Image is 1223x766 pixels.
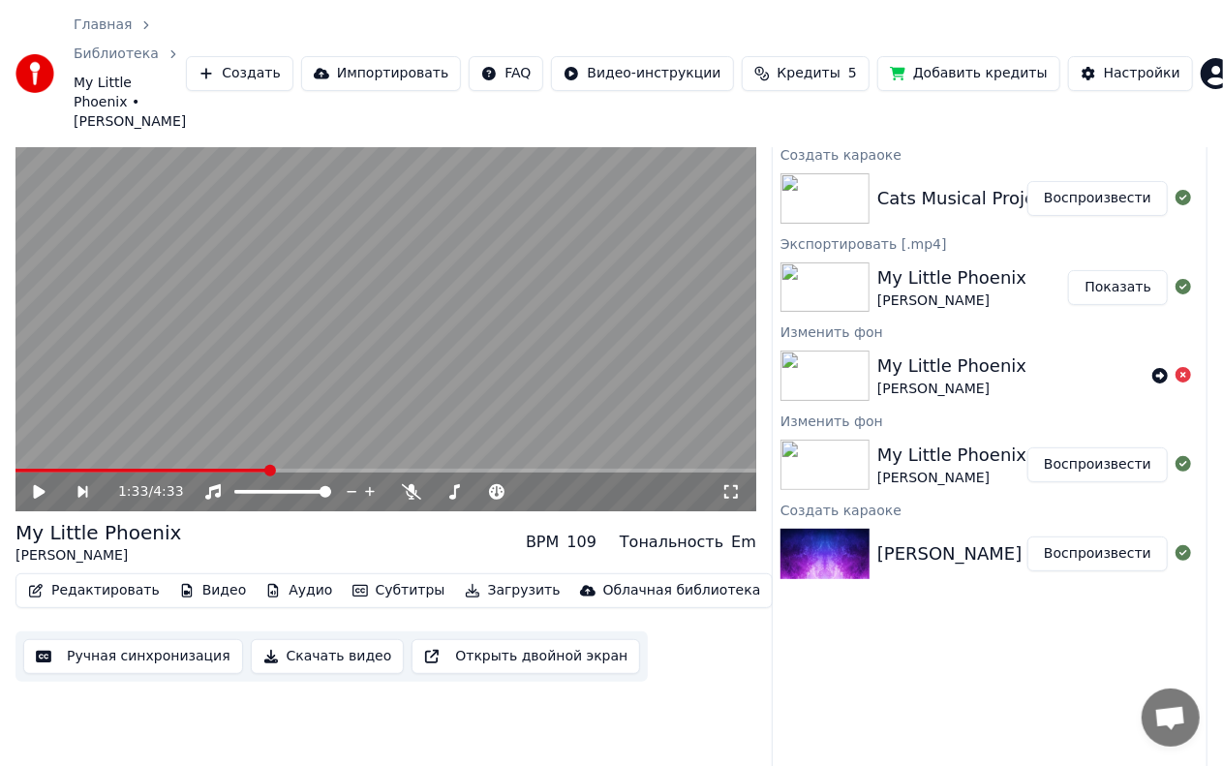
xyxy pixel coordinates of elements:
[1027,536,1168,571] button: Воспроизвести
[1068,56,1193,91] button: Настройки
[742,56,870,91] button: Кредиты5
[15,546,181,566] div: [PERSON_NAME]
[153,482,183,502] span: 4:33
[773,231,1207,255] div: Экспортировать [.mp4]
[773,320,1207,343] div: Изменить фон
[186,56,292,91] button: Создать
[877,380,1026,399] div: [PERSON_NAME]
[23,639,243,674] button: Ручная синхронизация
[1027,181,1168,216] button: Воспроизвести
[1027,447,1168,482] button: Воспроизвести
[258,577,340,604] button: Аудио
[74,15,186,132] nav: breadcrumb
[469,56,543,91] button: FAQ
[877,264,1026,291] div: My Little Phoenix
[301,56,462,91] button: Импортировать
[20,577,168,604] button: Редактировать
[778,64,841,83] span: Кредиты
[251,639,405,674] button: Скачать видео
[1068,270,1168,305] button: Показать
[171,577,255,604] button: Видео
[412,639,640,674] button: Открыть двойной экран
[1142,689,1200,747] a: Открытый чат
[877,469,1026,488] div: [PERSON_NAME]
[526,531,559,554] div: BPM
[620,531,723,554] div: Тональность
[877,352,1026,380] div: My Little Phoenix
[74,15,132,35] a: Главная
[345,577,453,604] button: Субтитры
[15,54,54,93] img: youka
[118,482,165,502] div: /
[731,531,756,554] div: Em
[551,56,733,91] button: Видео-инструкции
[603,581,761,600] div: Облачная библиотека
[773,142,1207,166] div: Создать караоке
[74,74,186,132] span: My Little Phoenix • [PERSON_NAME]
[1104,64,1180,83] div: Настройки
[15,519,181,546] div: My Little Phoenix
[566,531,596,554] div: 109
[118,482,148,502] span: 1:33
[877,442,1026,469] div: My Little Phoenix
[877,291,1026,311] div: [PERSON_NAME]
[877,56,1060,91] button: Добавить кредиты
[773,498,1207,521] div: Создать караоке
[848,64,857,83] span: 5
[74,45,159,64] a: Библиотека
[457,577,568,604] button: Загрузить
[773,409,1207,432] div: Изменить фон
